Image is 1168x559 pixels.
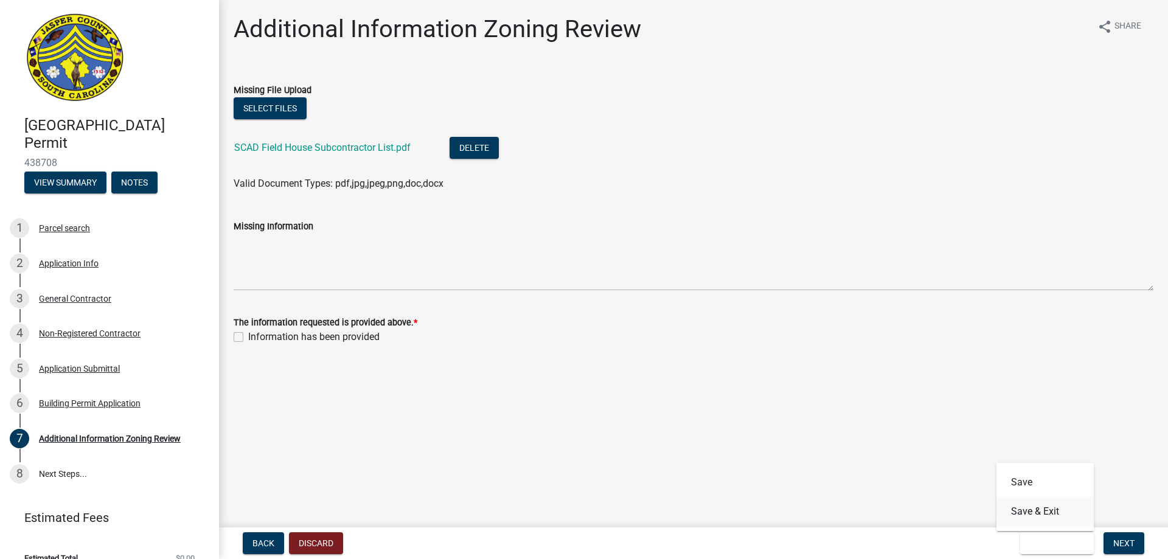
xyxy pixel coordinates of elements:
[1088,15,1151,38] button: shareShare
[10,254,29,273] div: 2
[39,224,90,232] div: Parcel search
[234,178,443,189] span: Valid Document Types: pdf,jpg,jpeg,png,doc,docx
[10,505,200,530] a: Estimated Fees
[243,532,284,554] button: Back
[111,172,158,193] button: Notes
[111,178,158,188] wm-modal-confirm: Notes
[450,143,499,155] wm-modal-confirm: Delete Document
[39,399,141,408] div: Building Permit Application
[996,463,1094,531] div: Save & Exit
[24,157,195,168] span: 438708
[234,319,417,327] label: The information requested is provided above.
[996,468,1094,497] button: Save
[248,330,380,344] label: Information has been provided
[24,172,106,193] button: View Summary
[24,13,126,104] img: Jasper County, South Carolina
[234,223,313,231] label: Missing Information
[10,359,29,378] div: 5
[39,364,120,373] div: Application Submittal
[1114,19,1141,34] span: Share
[1020,532,1094,554] button: Save & Exit
[10,429,29,448] div: 7
[234,142,411,153] a: SCAD Field House Subcontractor List.pdf
[234,15,641,44] h1: Additional Information Zoning Review
[289,532,343,554] button: Discard
[450,137,499,159] button: Delete
[1097,19,1112,34] i: share
[39,259,99,268] div: Application Info
[24,117,209,152] h4: [GEOGRAPHIC_DATA] Permit
[234,86,311,95] label: Missing File Upload
[1113,538,1135,548] span: Next
[10,464,29,484] div: 8
[10,324,29,343] div: 4
[1030,538,1077,548] span: Save & Exit
[252,538,274,548] span: Back
[10,218,29,238] div: 1
[234,97,307,119] button: Select files
[39,434,181,443] div: Additional Information Zoning Review
[996,497,1094,526] button: Save & Exit
[1104,532,1144,554] button: Next
[10,394,29,413] div: 6
[39,294,111,303] div: General Contractor
[39,329,141,338] div: Non-Registered Contractor
[10,289,29,308] div: 3
[24,178,106,188] wm-modal-confirm: Summary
